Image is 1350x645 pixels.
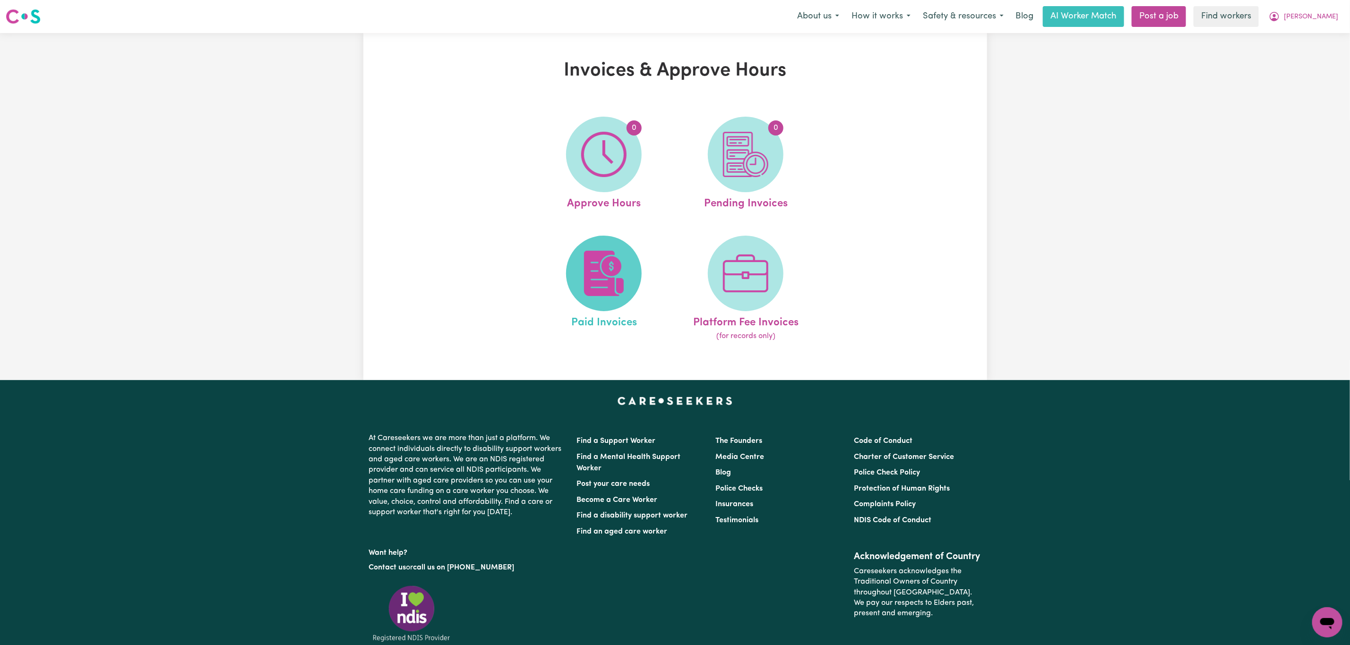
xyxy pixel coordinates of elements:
a: Protection of Human Rights [854,485,950,492]
span: 0 [768,120,783,136]
a: Blog [715,469,731,476]
iframe: Button to launch messaging window, conversation in progress [1312,607,1342,637]
a: Testimonials [715,517,758,524]
a: Paid Invoices [536,236,672,342]
span: Pending Invoices [704,192,788,212]
a: Approve Hours [536,117,672,212]
span: (for records only) [716,331,775,342]
h1: Invoices & Approve Hours [473,59,877,82]
a: Police Checks [715,485,763,492]
a: Careseekers logo [6,6,41,27]
button: How it works [845,7,917,26]
a: The Founders [715,437,762,445]
span: 0 [627,120,642,136]
a: Post your care needs [577,480,650,488]
a: Insurances [715,501,753,508]
button: About us [791,7,845,26]
a: Find workers [1194,6,1259,27]
img: Registered NDIS provider [369,584,454,643]
a: Blog [1010,6,1039,27]
a: Media Centre [715,453,764,461]
a: Charter of Customer Service [854,453,954,461]
a: Pending Invoices [678,117,814,212]
button: Safety & resources [917,7,1010,26]
a: Careseekers home page [618,397,732,405]
p: Careseekers acknowledges the Traditional Owners of Country throughout [GEOGRAPHIC_DATA]. We pay o... [854,562,981,623]
a: NDIS Code of Conduct [854,517,931,524]
img: Careseekers logo [6,8,41,25]
p: Want help? [369,544,566,558]
p: or [369,559,566,577]
a: Find a Support Worker [577,437,656,445]
span: Platform Fee Invoices [693,311,799,331]
h2: Acknowledgement of Country [854,551,981,562]
span: [PERSON_NAME] [1284,12,1338,22]
button: My Account [1263,7,1344,26]
a: Police Check Policy [854,469,920,476]
span: Approve Hours [567,192,641,212]
a: Find a Mental Health Support Worker [577,453,681,472]
p: At Careseekers we are more than just a platform. We connect individuals directly to disability su... [369,429,566,521]
a: Find an aged care worker [577,528,668,535]
a: Post a job [1132,6,1186,27]
a: Code of Conduct [854,437,912,445]
a: Complaints Policy [854,501,916,508]
a: AI Worker Match [1043,6,1124,27]
span: Paid Invoices [571,311,637,331]
a: Contact us [369,564,406,571]
a: Become a Care Worker [577,496,658,504]
a: call us on [PHONE_NUMBER] [413,564,515,571]
a: Platform Fee Invoices(for records only) [678,236,814,342]
a: Find a disability support worker [577,512,688,519]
